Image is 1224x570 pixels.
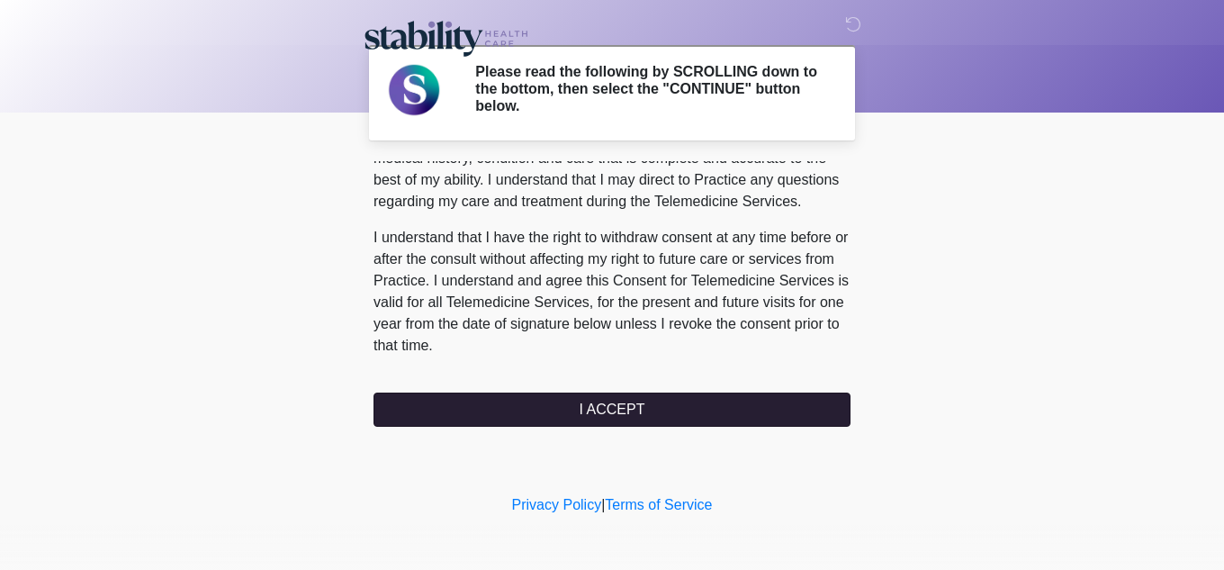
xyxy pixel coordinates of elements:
[373,393,850,427] button: I ACCEPT
[475,63,823,115] h2: Please read the following by SCROLLING down to the bottom, then select the "CONTINUE" button below.
[355,14,535,59] img: Stability Healthcare Logo
[512,497,602,512] a: Privacy Policy
[601,497,605,512] a: |
[387,63,441,117] img: Agent Avatar
[373,227,850,357] p: I understand that I have the right to withdraw consent at any time before or after the consult wi...
[373,126,850,213] p: I acknowledge that it is my responsibility to provide information about my medical history, condi...
[605,497,712,512] a: Terms of Service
